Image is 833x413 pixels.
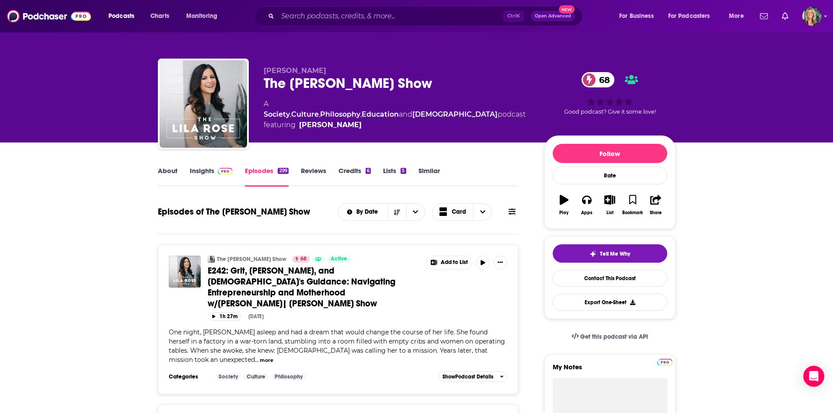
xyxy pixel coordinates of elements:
button: open menu [102,9,146,23]
span: Monitoring [186,10,217,22]
a: Similar [418,167,440,187]
span: Get this podcast via API [580,333,648,340]
button: List [598,189,621,221]
span: By Date [356,209,381,215]
a: Lists5 [383,167,406,187]
div: Search podcasts, credits, & more... [262,6,591,26]
div: Open Intercom Messenger [803,366,824,387]
h3: Categories [169,373,208,380]
span: Logged in as lisa.beech [802,7,822,26]
span: Tell Me Why [600,250,630,257]
button: Bookmark [621,189,644,221]
button: open menu [406,204,425,220]
a: About [158,167,178,187]
span: , [290,110,291,118]
a: Culture [243,373,269,380]
a: Society [264,110,290,118]
span: Ctrl K [503,10,524,22]
img: User Profile [802,7,822,26]
a: Philosophy [320,110,360,118]
button: Play [553,189,575,221]
img: E242: Grit, Grace, and God's Guidance: Navigating Entrepreneurship and Motherhood w/Sarah Gable| ... [169,256,201,288]
span: 68 [590,72,614,87]
span: New [559,5,575,14]
button: Follow [553,144,667,163]
span: Show Podcast Details [443,374,493,380]
a: Society [215,373,241,380]
span: Charts [150,10,169,22]
div: 299 [278,168,288,174]
a: Charts [145,9,174,23]
div: A podcast [264,99,530,130]
button: Apps [575,189,598,221]
button: 1h 27m [208,312,241,321]
a: E242: Grit, [PERSON_NAME], and [DEMOGRAPHIC_DATA]'s Guidance: Navigating Entrepreneurship and Mot... [208,265,420,309]
img: Podchaser Pro [657,359,673,366]
a: The [PERSON_NAME] Show [217,256,286,263]
div: [DATE] [248,313,264,319]
span: 68 [300,255,307,264]
a: 68 [292,256,310,263]
button: Export One-Sheet [553,294,667,311]
span: Add to List [441,259,468,266]
button: Show More Button [493,256,507,270]
a: Lila Rose [299,120,362,130]
button: Open AdvancedNew [531,11,575,21]
h1: Episodes of The [PERSON_NAME] Show [158,206,310,217]
span: For Podcasters [668,10,710,22]
button: Show profile menu [802,7,822,26]
span: Active [331,255,347,264]
button: tell me why sparkleTell Me Why [553,244,667,263]
span: , [319,110,320,118]
span: featuring [264,120,530,130]
label: My Notes [553,363,667,378]
span: [PERSON_NAME] [264,66,326,75]
a: [DEMOGRAPHIC_DATA] [412,110,498,118]
button: Share [644,189,667,221]
button: open menu [723,9,755,23]
span: Podcasts [108,10,134,22]
div: Play [559,210,568,215]
h2: Choose List sort [338,203,425,221]
div: 68Good podcast? Give it some love! [544,66,676,121]
button: open menu [662,9,723,23]
a: Philosophy [271,373,306,380]
button: open menu [180,9,229,23]
a: 68 [582,72,614,87]
button: open menu [613,9,665,23]
div: List [606,210,613,215]
span: ... [255,356,259,364]
div: 5 [401,168,406,174]
img: The Lila Rose Show [160,60,247,148]
img: The Lila Rose Show [208,256,215,263]
span: For Business [619,10,654,22]
button: open menu [338,209,388,215]
button: Choose View [432,203,492,221]
a: Pro website [657,357,673,366]
a: Education [362,110,399,118]
img: Podchaser Pro [218,168,233,175]
a: Show notifications dropdown [756,9,771,24]
img: Podchaser - Follow, Share and Rate Podcasts [7,8,91,24]
div: 6 [366,168,371,174]
a: Get this podcast via API [565,326,655,347]
span: , [360,110,362,118]
a: Active [327,256,351,263]
a: Culture [291,110,319,118]
div: Apps [581,210,593,215]
a: Credits6 [338,167,371,187]
input: Search podcasts, credits, & more... [278,9,503,23]
button: ShowPodcast Details [439,371,508,382]
img: tell me why sparkle [589,250,596,257]
span: More [729,10,744,22]
button: Show More Button [427,256,472,269]
button: more [260,357,273,364]
span: E242: Grit, [PERSON_NAME], and [DEMOGRAPHIC_DATA]'s Guidance: Navigating Entrepreneurship and Mot... [208,265,395,309]
button: Sort Direction [388,204,406,220]
a: Episodes299 [245,167,288,187]
span: Open Advanced [535,14,571,18]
